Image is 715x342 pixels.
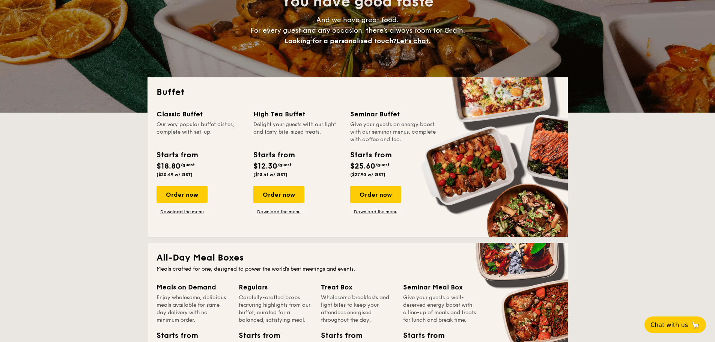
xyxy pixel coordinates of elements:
[284,37,396,45] span: Looking for a personalised touch?
[157,121,244,143] div: Our very popular buffet dishes, complete with set-up.
[181,162,195,167] span: /guest
[239,282,312,292] div: Regulars
[253,162,277,171] span: $12.30
[239,330,272,341] div: Starts from
[350,149,391,161] div: Starts from
[157,294,230,324] div: Enjoy wholesome, delicious meals available for same-day delivery with no minimum order.
[253,209,304,215] a: Download the menu
[403,330,437,341] div: Starts from
[253,186,304,203] div: Order now
[350,186,401,203] div: Order now
[691,321,700,329] span: 🦙
[253,121,341,143] div: Delight your guests with our light and tasty bite-sized treats.
[239,294,312,324] div: Carefully-crafted boxes featuring highlights from our buffet, curated for a balanced, satisfying ...
[157,186,208,203] div: Order now
[157,330,190,341] div: Starts from
[157,252,559,264] h2: All-Day Meal Boxes
[350,209,401,215] a: Download the menu
[250,16,465,45] span: And we have great food. For every guest and any occasion, there’s always room for Grain.
[253,109,341,119] div: High Tea Buffet
[650,321,688,328] span: Chat with us
[403,282,476,292] div: Seminar Meal Box
[350,121,438,143] div: Give your guests an energy boost with our seminar menus, complete with coffee and tea.
[157,172,193,177] span: ($20.49 w/ GST)
[157,162,181,171] span: $18.80
[403,294,476,324] div: Give your guests a well-deserved energy boost with a line-up of meals and treats for lunch and br...
[157,86,559,98] h2: Buffet
[157,149,197,161] div: Starts from
[350,172,385,177] span: ($27.90 w/ GST)
[157,109,244,119] div: Classic Buffet
[253,149,294,161] div: Starts from
[253,172,288,177] span: ($13.41 w/ GST)
[321,282,394,292] div: Treat Box
[321,294,394,324] div: Wholesome breakfasts and light bites to keep your attendees energised throughout the day.
[321,330,355,341] div: Starts from
[644,316,706,333] button: Chat with us🦙
[277,162,292,167] span: /guest
[157,265,559,273] div: Meals crafted for one, designed to power the world's best meetings and events.
[157,209,208,215] a: Download the menu
[350,162,375,171] span: $25.60
[375,162,390,167] span: /guest
[396,37,431,45] span: Let's chat.
[157,282,230,292] div: Meals on Demand
[350,109,438,119] div: Seminar Buffet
